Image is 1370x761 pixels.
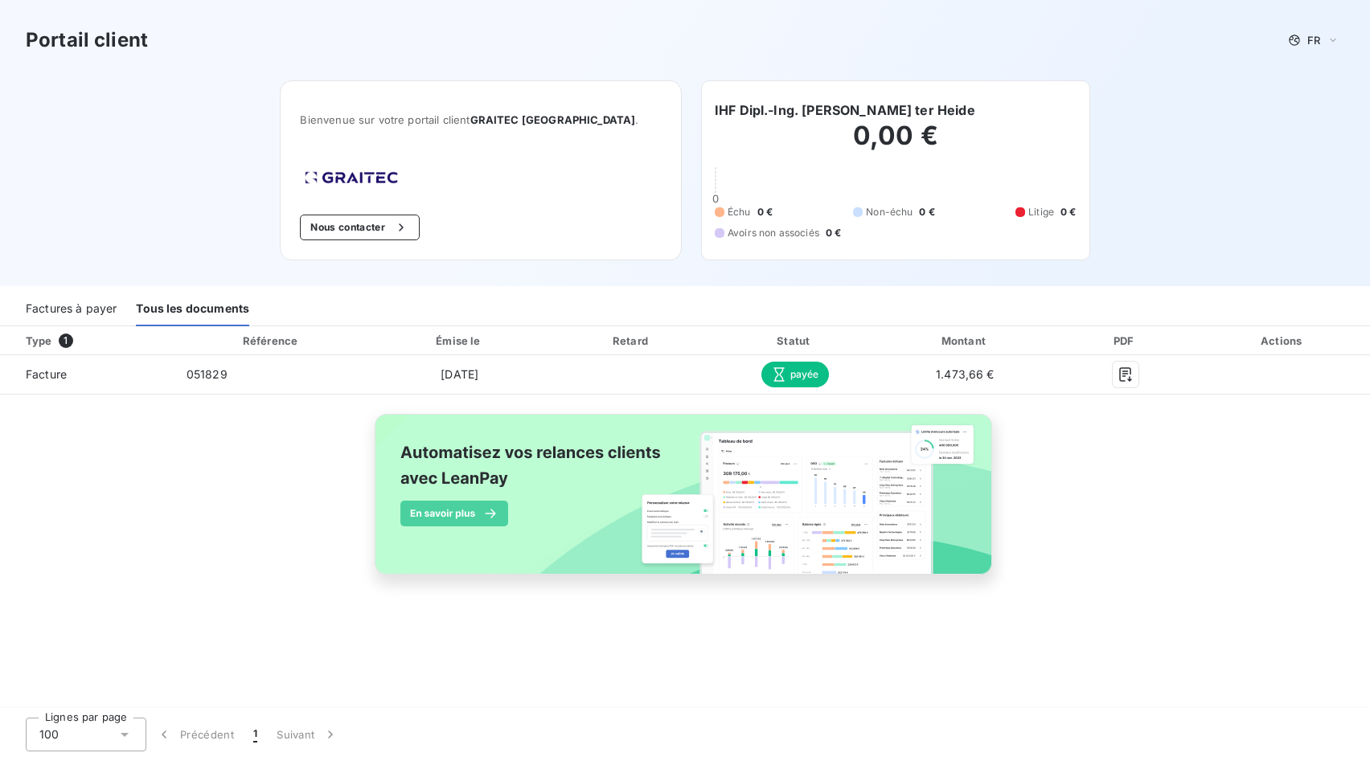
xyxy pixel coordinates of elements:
span: 1 [253,726,257,743]
div: Actions [1199,333,1367,349]
span: payée [761,362,829,387]
h3: Portail client [26,26,148,55]
div: Référence [243,334,297,347]
div: Montant [879,333,1052,349]
span: [DATE] [441,367,478,381]
div: Type [16,333,170,349]
button: Précédent [146,718,244,751]
div: Statut [718,333,872,349]
span: 1 [59,333,73,348]
div: Tous les documents [136,293,249,326]
span: 100 [39,726,59,743]
span: 0 € [757,205,773,219]
span: FR [1307,34,1320,47]
img: Company logo [300,166,403,189]
img: banner [360,404,1010,602]
div: PDF [1058,333,1193,349]
span: Non-échu [866,205,913,219]
span: 051829 [187,367,228,381]
div: Factures à payer [26,293,117,326]
span: Avoirs non associés [728,226,819,240]
span: Facture [13,366,161,383]
span: 0 € [826,226,841,240]
h6: IHF Dipl.-Ing. [PERSON_NAME] ter Heide [715,100,975,120]
h2: 0,00 € [715,120,1077,168]
span: 0 € [1060,205,1076,219]
span: Litige [1028,205,1054,219]
div: Émise le [373,333,546,349]
span: Échu [728,205,751,219]
span: Bienvenue sur votre portail client . [300,113,662,126]
button: 1 [244,718,267,751]
button: Nous contacter [300,215,419,240]
span: GRAITEC [GEOGRAPHIC_DATA] [470,113,636,126]
button: Suivant [267,718,348,751]
span: 0 € [919,205,934,219]
div: Retard [552,333,711,349]
span: 1.473,66 € [936,367,995,381]
span: 0 [712,192,719,205]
